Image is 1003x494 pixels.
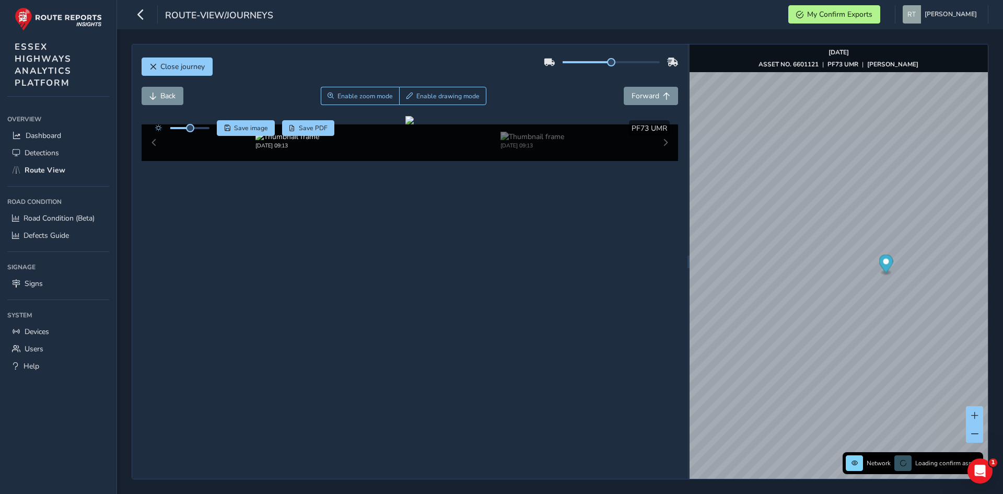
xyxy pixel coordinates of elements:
[500,142,564,150] div: [DATE] 09:13
[321,87,400,105] button: Zoom
[217,120,275,136] button: Save
[7,259,109,275] div: Signage
[15,7,102,31] img: rr logo
[25,165,65,175] span: Route View
[989,458,997,467] span: 1
[165,9,273,24] span: route-view/journeys
[25,327,49,337] span: Devices
[925,5,977,24] span: [PERSON_NAME]
[234,124,268,132] span: Save image
[160,62,205,72] span: Close journey
[25,344,43,354] span: Users
[867,459,891,467] span: Network
[759,60,819,68] strong: ASSET NO. 6601121
[15,41,72,89] span: ESSEX HIGHWAYS ANALYTICS PLATFORM
[7,111,109,127] div: Overview
[25,148,59,158] span: Detections
[903,5,981,24] button: [PERSON_NAME]
[7,194,109,210] div: Road Condition
[632,91,659,101] span: Forward
[879,255,893,276] div: Map marker
[7,340,109,358] a: Users
[7,127,109,144] a: Dashboard
[142,58,213,76] button: Close journey
[624,87,678,105] button: Forward
[7,358,109,375] a: Help
[807,9,872,19] span: My Confirm Exports
[7,210,109,227] a: Road Condition (Beta)
[829,48,849,56] strong: [DATE]
[759,60,918,68] div: | |
[282,120,335,136] button: PDF
[903,5,921,24] img: diamond-layout
[255,142,319,150] div: [DATE] 09:13
[915,459,980,467] span: Loading confirm assets
[7,227,109,244] a: Defects Guide
[632,123,667,133] span: PF73 UMR
[7,307,109,323] div: System
[7,162,109,179] a: Route View
[7,275,109,292] a: Signs
[416,92,480,100] span: Enable drawing mode
[24,361,39,371] span: Help
[160,91,176,101] span: Back
[500,132,564,142] img: Thumbnail frame
[337,92,393,100] span: Enable zoom mode
[867,60,918,68] strong: [PERSON_NAME]
[255,132,319,142] img: Thumbnail frame
[299,124,328,132] span: Save PDF
[24,213,95,223] span: Road Condition (Beta)
[788,5,880,24] button: My Confirm Exports
[399,87,486,105] button: Draw
[7,144,109,162] a: Detections
[142,87,183,105] button: Back
[827,60,858,68] strong: PF73 UMR
[25,279,43,289] span: Signs
[26,131,61,141] span: Dashboard
[7,323,109,340] a: Devices
[967,458,993,484] iframe: Intercom live chat
[24,231,69,240] span: Defects Guide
